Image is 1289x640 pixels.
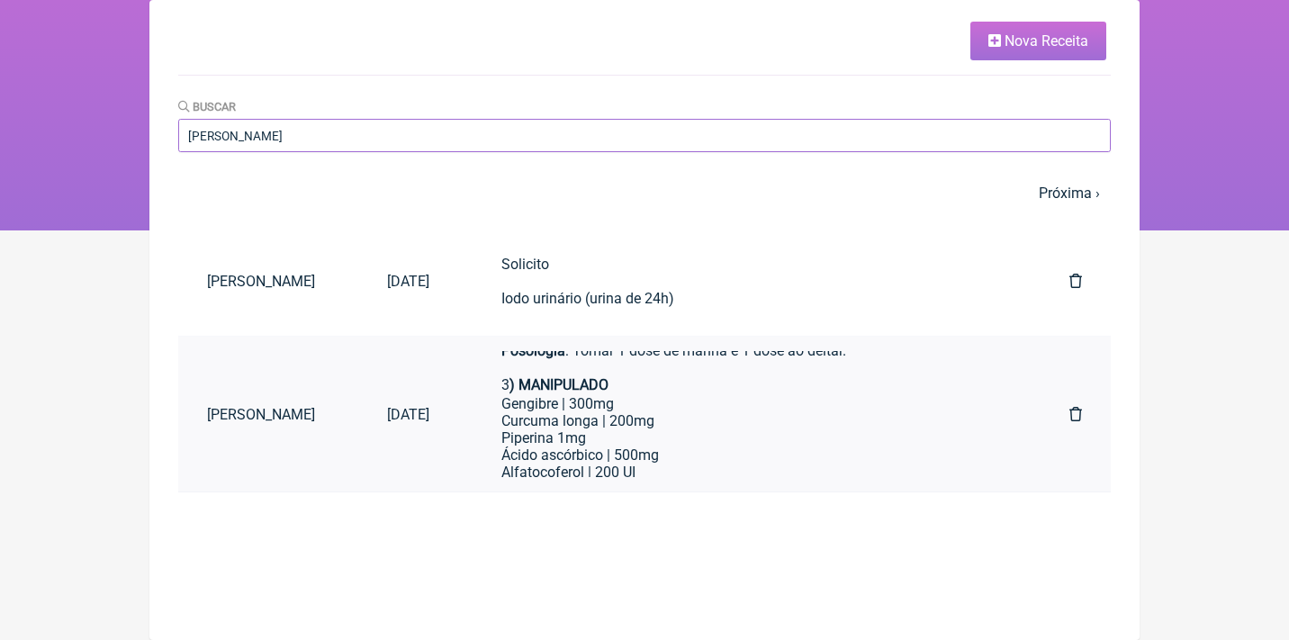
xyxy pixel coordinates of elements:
[473,351,1026,477] a: Uso Oral por 90 dias:Veículos vegetais / clean label / sem lactose1)MANIPULADOMg dimalato 200mgMg...
[1005,32,1088,50] span: Nova Receita
[178,119,1111,152] input: Paciente ou conteúdo da fórmula
[1039,185,1100,202] a: Próxima ›
[501,342,565,359] strong: Posologia
[358,392,458,437] a: [DATE]
[501,395,997,412] div: Gengibre | 300mg
[178,392,358,437] a: [PERSON_NAME]
[970,22,1106,60] a: Nova Receita
[358,258,458,304] a: [DATE]
[178,258,358,304] a: [PERSON_NAME]
[501,464,997,481] div: Alfatocoferol | 200 UI
[501,412,997,464] div: Curcuma longa | 200mg Piperina 1mg Ácido ascórbico | 500mg
[178,174,1111,212] nav: pager
[473,241,1026,321] a: SolicitoIodo urinário (urina de 24h)
[509,376,608,393] strong: ) MANIPULADO
[501,342,997,395] div: : Tomar 1 dose de manhã e 1 dose ao deitar. ㅤ3
[178,100,236,113] label: Buscar
[501,256,997,307] div: Solicito Iodo urinário (urina de 24h)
